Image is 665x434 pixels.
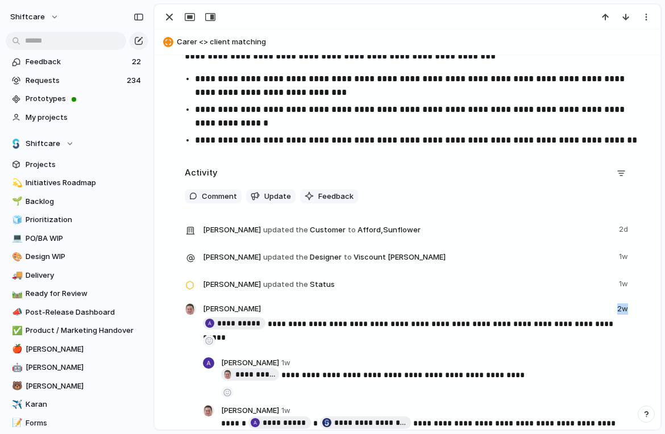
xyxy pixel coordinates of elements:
a: 🍎[PERSON_NAME] [6,341,148,358]
a: 🐻[PERSON_NAME] [6,378,148,395]
button: 🌱 [10,196,22,207]
div: 💻 [12,232,20,245]
a: My projects [6,109,148,126]
a: Projects [6,156,148,173]
button: 🍎 [10,344,22,355]
span: 1w [281,405,293,416]
div: 💻PO/BA WIP [6,230,148,247]
button: ✅ [10,325,22,336]
span: Delivery [26,270,144,281]
div: 📝 [12,416,20,429]
div: 📣 [12,306,20,319]
a: Prototypes [6,90,148,107]
span: Karan [26,399,144,410]
span: [PERSON_NAME] [203,252,261,263]
span: 234 [127,75,143,86]
span: [PERSON_NAME] [26,362,144,373]
a: ✅Product / Marketing Handover [6,322,148,339]
span: [PERSON_NAME] [203,279,261,290]
span: [PERSON_NAME] [221,405,279,416]
span: Status [203,276,612,292]
a: 💫Initiatives Roadmap [6,174,148,191]
div: 🤖 [12,361,20,374]
span: [PERSON_NAME] [203,224,261,236]
span: Initiatives Roadmap [26,177,144,189]
span: 2d [619,222,630,235]
span: [PERSON_NAME] [26,381,144,392]
a: 📝Forms [6,415,148,432]
div: 🧊Prioritization [6,211,148,228]
span: Design WIP [26,251,144,262]
span: to [348,224,356,236]
span: [PERSON_NAME] [26,344,144,355]
span: 1w [619,276,630,290]
span: Requests [26,75,123,86]
button: 📝 [10,418,22,429]
span: 1w [281,357,293,369]
div: 🎨 [12,251,20,264]
span: Prioritization [26,214,144,226]
span: Backlog [26,196,144,207]
a: Requests234 [6,72,148,89]
span: shiftcare [10,11,45,23]
span: updated the [263,224,308,236]
button: 📣 [10,307,22,318]
span: Projects [26,159,144,170]
span: Viscount [PERSON_NAME] [354,252,446,263]
span: 2w [617,303,630,315]
button: 🤖 [10,362,22,373]
span: Update [264,191,291,202]
span: Forms [26,418,144,429]
div: 💫 [12,177,20,190]
button: 🚚 [10,270,22,281]
a: ✈️Karan [6,396,148,413]
div: 🚚 [12,269,20,282]
span: Shiftcare [26,138,60,149]
button: 🧊 [10,214,22,226]
div: ✅ [12,324,20,337]
span: Designer [203,249,612,265]
div: 🌱 [12,195,20,208]
a: 🚚Delivery [6,267,148,284]
span: to [344,252,352,263]
button: shiftcare [5,8,65,26]
span: 22 [132,56,143,68]
button: 💫 [10,177,22,189]
span: PO/BA WIP [26,233,144,244]
span: [PERSON_NAME] [221,357,279,369]
button: 🎨 [10,251,22,262]
button: Update [246,189,296,204]
button: 🐻 [10,381,22,392]
span: Comment [202,191,237,202]
span: Ready for Review [26,288,144,299]
div: 🐻 [12,379,20,393]
a: 🤖[PERSON_NAME] [6,359,148,376]
div: ✈️ [12,398,20,411]
a: 📣Post-Release Dashboard [6,304,148,321]
span: updated the [263,252,308,263]
a: 🎨Design WIP [6,248,148,265]
button: Shiftcare [6,135,148,152]
span: Post-Release Dashboard [26,307,144,318]
span: Feedback [26,56,128,68]
a: 🛤️Ready for Review [6,285,148,302]
div: 🍎 [12,343,20,356]
span: Customer [203,222,612,237]
a: 🌱Backlog [6,193,148,210]
div: 🧊 [12,214,20,227]
div: 🛤️ [12,287,20,301]
span: [PERSON_NAME] [203,303,261,315]
span: Product / Marketing Handover [26,325,144,336]
span: Feedback [318,191,354,202]
button: 🛤️ [10,288,22,299]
